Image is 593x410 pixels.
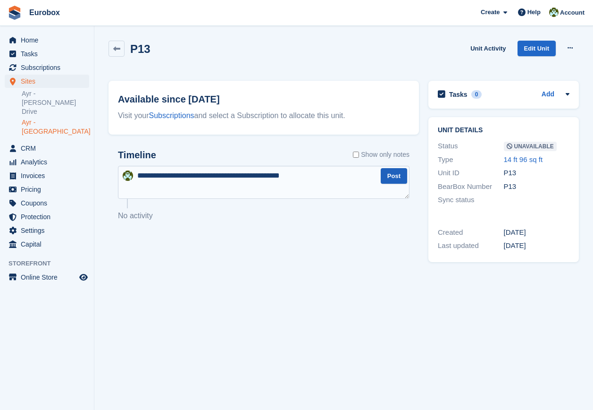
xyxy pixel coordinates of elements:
h2: Unit details [438,127,569,134]
label: Show only notes [353,150,409,160]
a: Ayr - [PERSON_NAME] Drive [22,89,89,116]
img: stora-icon-8386f47178a22dfd0bd8f6a31ec36ba5ce8667c1dd55bd0f319d3a0aa187defe.svg [8,6,22,20]
div: Last updated [438,240,504,251]
div: Type [438,154,504,165]
span: Settings [21,224,77,237]
div: Created [438,227,504,238]
div: [DATE] [504,227,570,238]
span: Pricing [21,183,77,196]
span: CRM [21,142,77,155]
img: Lorna Russell [549,8,559,17]
a: menu [5,196,89,210]
a: menu [5,224,89,237]
div: P13 [504,181,570,192]
img: Lorna Russell [123,171,133,181]
span: Help [527,8,541,17]
a: Edit Unit [518,41,556,56]
span: Protection [21,210,77,223]
div: Visit your and select a Subscription to allocate this unit. [118,110,409,121]
div: P13 [504,168,570,179]
a: menu [5,210,89,223]
span: Online Store [21,271,77,284]
a: Eurobox [25,5,64,20]
p: No activity [118,210,409,222]
span: Sites [21,75,77,88]
a: menu [5,47,89,60]
a: Ayr - [GEOGRAPHIC_DATA] [22,118,89,136]
div: 0 [471,90,482,99]
h2: Available since [DATE] [118,92,409,106]
div: [DATE] [504,240,570,251]
div: BearBox Number [438,181,504,192]
a: menu [5,271,89,284]
a: menu [5,142,89,155]
a: menu [5,155,89,169]
span: Analytics [21,155,77,169]
span: Storefront [8,259,94,268]
h2: Tasks [449,90,468,99]
a: Preview store [78,272,89,283]
span: Capital [21,238,77,251]
div: Sync status [438,195,504,205]
a: Unit Activity [467,41,509,56]
input: Show only notes [353,150,359,160]
span: Invoices [21,169,77,182]
span: Home [21,34,77,47]
div: Unit ID [438,168,504,179]
span: Unavailable [504,142,557,151]
a: menu [5,238,89,251]
span: Coupons [21,196,77,210]
a: Add [542,89,554,100]
a: Subscriptions [149,111,194,120]
span: Account [560,8,585,17]
a: menu [5,75,89,88]
h2: P13 [130,43,150,55]
span: Subscriptions [21,61,77,74]
button: Post [381,168,407,184]
a: menu [5,169,89,182]
a: menu [5,61,89,74]
span: Create [481,8,500,17]
span: Tasks [21,47,77,60]
div: Status [438,141,504,152]
a: menu [5,183,89,196]
a: menu [5,34,89,47]
h2: Timeline [118,150,156,161]
a: 14 ft 96 sq ft [504,155,543,163]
